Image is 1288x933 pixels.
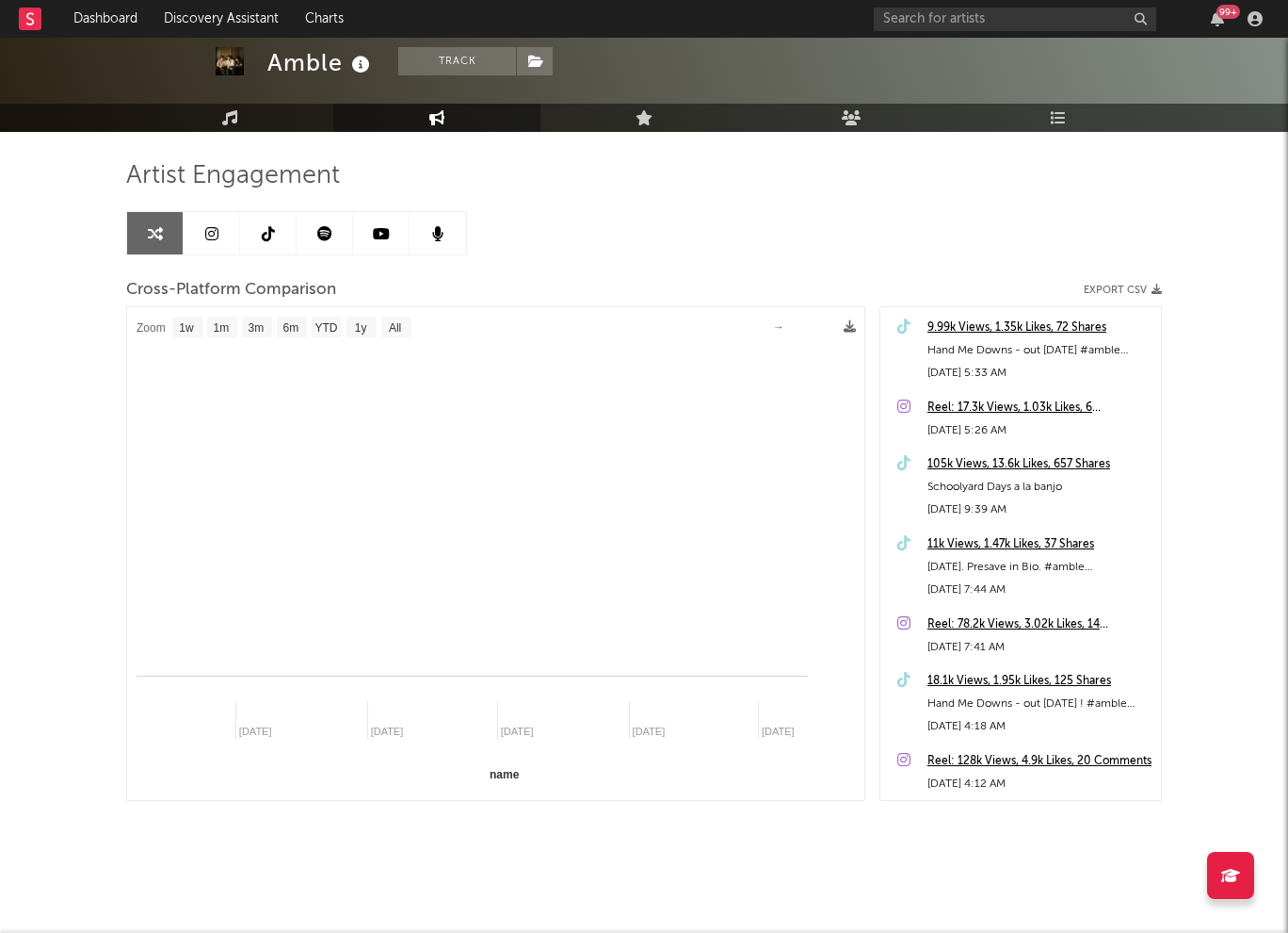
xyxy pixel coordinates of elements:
[927,636,1151,659] div: [DATE] 7:41 AM
[927,339,1151,362] div: Hand Me Downs - out [DATE] #amble #handmedowns #newmusic
[927,476,1151,499] div: Schoolyard Days a la banjo
[773,320,784,334] text: →
[927,614,1151,636] a: Reel: 78.2k Views, 3.02k Likes, 14 Comments
[927,362,1151,385] div: [DATE] 5:33 AM
[214,321,230,335] text: 1m
[398,47,516,75] button: Track
[126,279,336,302] span: Cross-Platform Comparison
[927,397,1151,419] a: Reel: 17.3k Views, 1.03k Likes, 6 Comments
[762,726,795,737] text: [DATE]
[501,726,534,737] text: [DATE]
[927,453,1151,476] a: 105k Views, 13.6k Likes, 657 Shares
[927,419,1151,442] div: [DATE] 5:26 AM
[371,726,404,737] text: [DATE]
[633,726,666,737] text: [DATE]
[283,321,299,335] text: 6m
[490,768,520,781] text: name
[927,533,1151,556] a: 11k Views, 1.47k Likes, 37 Shares
[1211,11,1224,26] button: 99+
[239,726,272,737] text: [DATE]
[267,47,375,78] div: Amble
[927,670,1151,693] a: 18.1k Views, 1.95k Likes, 125 Shares
[874,8,1156,31] input: Search for artists
[389,321,401,335] text: All
[179,321,194,335] text: 1w
[927,317,1151,339] a: 9.99k Views, 1.35k Likes, 72 Shares
[249,321,265,335] text: 3m
[314,321,337,335] text: YTD
[927,693,1151,715] div: Hand Me Downs - out [DATE] ! #amble #handmedowns #newmusic
[1216,5,1240,19] div: 99 +
[927,715,1151,738] div: [DATE] 4:18 AM
[927,499,1151,521] div: [DATE] 9:39 AM
[927,750,1151,773] a: Reel: 128k Views, 4.9k Likes, 20 Comments
[126,165,340,188] span: Artist Engagement
[137,321,166,335] text: Zoom
[927,556,1151,579] div: [DATE]. Presave in Bio. #amble #handmedowns #newmusic
[927,579,1151,601] div: [DATE] 7:44 AM
[927,773,1151,795] div: [DATE] 4:12 AM
[355,321,367,335] text: 1y
[1084,285,1162,296] button: Export CSV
